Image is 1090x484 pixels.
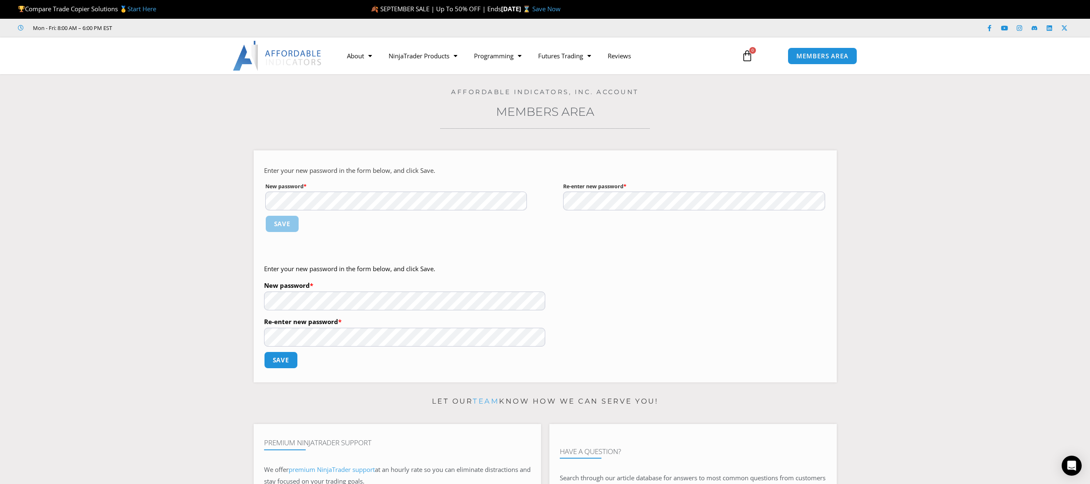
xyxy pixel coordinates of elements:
a: Start Here [127,5,156,13]
label: New password [265,181,527,192]
a: Save Now [532,5,561,13]
p: Enter your new password in the form below, and click Save. [264,263,545,275]
a: About [339,46,380,65]
a: Reviews [599,46,639,65]
a: Programming [466,46,530,65]
span: We offer [264,465,289,474]
a: 0 [729,44,766,68]
iframe: Customer reviews powered by Trustpilot [124,24,249,32]
a: Members Area [496,105,594,119]
a: premium NinjaTrader support [289,465,375,474]
a: team [473,397,499,405]
img: 🏆 [18,6,25,12]
span: Mon - Fri: 8:00 AM – 6:00 PM EST [31,23,112,33]
span: MEMBERS AREA [796,53,848,59]
label: Re-enter new password [264,315,545,328]
label: New password [264,279,545,292]
span: 🍂 SEPTEMBER SALE | Up To 50% OFF | Ends [371,5,501,13]
strong: [DATE] ⌛ [501,5,532,13]
h4: Have A Question? [560,447,826,456]
a: NinjaTrader Products [380,46,466,65]
span: Compare Trade Copier Solutions 🥇 [18,5,156,13]
h4: Premium NinjaTrader Support [264,439,531,447]
div: Open Intercom Messenger [1062,456,1082,476]
a: Futures Trading [530,46,599,65]
a: Affordable Indicators, Inc. Account [451,88,639,96]
button: Save [264,352,298,369]
p: Enter your new password in the form below, and click Save. [264,165,826,177]
a: MEMBERS AREA [788,47,857,65]
label: Re-enter new password [563,181,825,192]
p: Let our know how we can serve you! [254,395,837,408]
img: LogoAI | Affordable Indicators – NinjaTrader [233,41,322,71]
span: 0 [749,47,756,54]
nav: Menu [339,46,732,65]
button: Save [265,215,299,232]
